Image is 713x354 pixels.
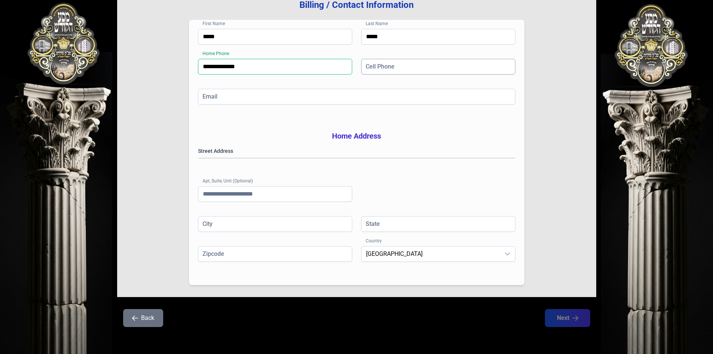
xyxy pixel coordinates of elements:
[123,309,163,327] button: Back
[198,147,515,155] label: Street Address
[198,131,515,141] h3: Home Address
[362,246,500,261] span: United States
[500,246,515,261] div: dropdown trigger
[545,309,590,327] button: Next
